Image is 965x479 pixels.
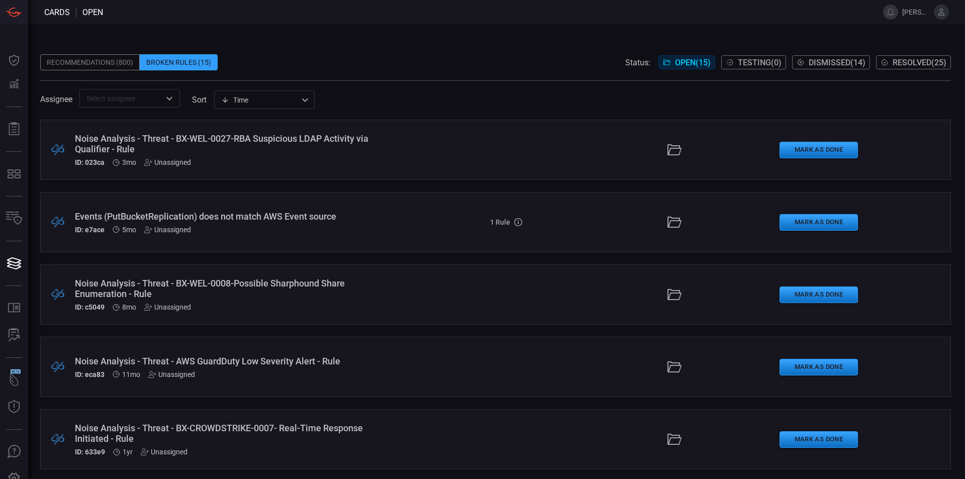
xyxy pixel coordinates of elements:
[625,58,650,67] span: Status:
[738,58,782,67] span: Testing ( 0 )
[82,8,103,17] span: open
[144,226,191,234] div: Unassigned
[75,133,394,154] div: Noise Analysis - Threat - BX-WEL-0027-RBA Suspicious LDAP Activity via Qualifier - Rule
[82,92,160,105] input: Select assignee
[144,303,191,311] div: Unassigned
[780,359,858,375] button: Mark as Done
[2,395,26,419] button: Threat Intelligence
[2,48,26,72] button: Dashboard
[780,286,858,303] button: Mark as Done
[221,95,299,105] div: Time
[893,58,946,67] span: Resolved ( 25 )
[658,55,715,69] button: Open(15)
[75,370,105,378] h5: ID: eca83
[2,207,26,231] button: Inventory
[75,226,105,234] h5: ID: e7ace
[2,323,26,347] button: ALERT ANALYSIS
[792,55,870,69] button: Dismissed(14)
[780,431,858,448] button: Mark as Done
[122,226,136,234] span: Apr 10, 2025 12:02 PM
[141,448,187,456] div: Unassigned
[780,214,858,231] button: Mark as Done
[75,278,394,299] div: Noise Analysis - Threat - BX-WEL-0008-Possible Sharphound Share Enumeration - Rule
[144,158,191,166] div: Unassigned
[902,8,930,16] span: [PERSON_NAME].goswami
[40,94,72,104] span: Assignee
[675,58,711,67] span: Open ( 15 )
[123,448,133,456] span: Jul 11, 2024 6:43 PM
[40,54,140,70] div: Recommendations (800)
[2,296,26,320] button: Rule Catalog
[122,303,136,311] span: Jan 22, 2025 12:00 AM
[2,162,26,186] button: MITRE - Detection Posture
[148,370,195,378] div: Unassigned
[490,218,510,226] h5: 1 Rule
[2,368,26,392] button: Wingman
[75,356,394,366] div: Noise Analysis - Threat - AWS GuardDuty Low Severity Alert - Rule
[2,440,26,464] button: Ask Us A Question
[122,158,136,166] span: Jun 04, 2025 11:10 PM
[75,303,105,311] h5: ID: c5049
[2,117,26,141] button: Reports
[140,54,218,70] div: Broken Rules (15)
[2,251,26,275] button: Cards
[75,158,105,166] h5: ID: 023ca
[75,211,394,222] div: Events (PutBucketReplication) does not match AWS Event source
[809,58,865,67] span: Dismissed ( 14 )
[122,370,140,378] span: Oct 08, 2024 3:46 PM
[192,95,207,105] label: sort
[44,8,70,17] span: Cards
[780,142,858,158] button: Mark as Done
[75,448,105,456] h5: ID: 633e9
[721,55,786,69] button: Testing(0)
[876,55,951,69] button: Resolved(25)
[75,423,394,444] div: Noise Analysis - Threat - BX-CROWDSTRIKE-0007- Real-Time Response Initiated - Rule
[2,72,26,97] button: Detections
[162,91,176,106] button: Open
